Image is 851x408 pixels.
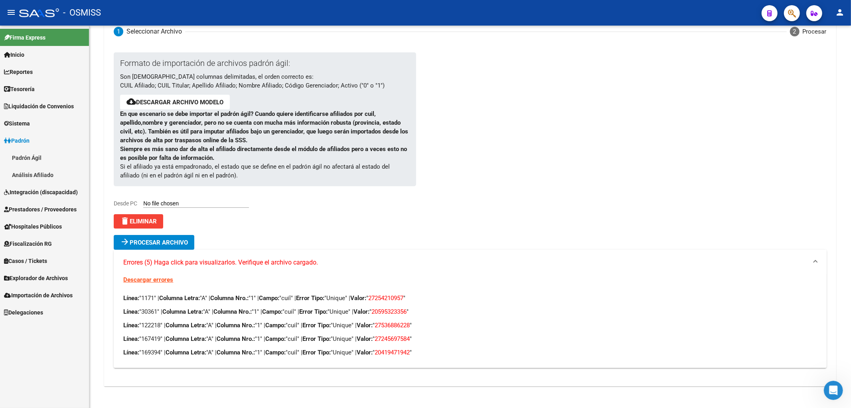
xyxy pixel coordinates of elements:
p: Formato de importación de archivos padrón ágil: [120,59,410,68]
mat-icon: cloud_download [126,97,136,106]
strong: Valor: [350,295,366,302]
strong: Columna Nro.: [210,295,249,302]
span: 20595323356 [371,308,407,315]
p: "1171" | "A" | "1" | "cuil" | "Unique" | " " [123,294,817,303]
span: 2 [793,27,796,36]
strong: Valor: [357,322,373,329]
div: Errores (5) Haga click para visualizarlos. Verifique el archivo cargado. [114,275,826,368]
div: Si el afiliado ya está empadronado, el estado que se define en el padrón ágil no afectará al esta... [114,52,416,186]
span: Errores (5) Haga click para visualizarlos. Verifique el archivo cargado. [123,258,318,267]
strong: Error Tipo: [296,295,324,302]
iframe: Intercom live chat [824,381,843,400]
span: 27254210957 [368,295,403,302]
mat-icon: menu [6,8,16,17]
span: Liquidación de Convenios [4,102,74,111]
p: "122218" | "A" | "1" | "cuil" | "Unique" | " " [123,321,817,330]
span: Procesar archivo [130,239,188,246]
span: Inicio [4,50,24,59]
span: Tesorería [4,85,35,94]
p: Son [DEMOGRAPHIC_DATA] columnas delimitadas, el orden correcto es: CUIL Afiliado; CUIL Titular; A... [120,72,410,90]
strong: En que escenario se debe importar el padrón ágil? Cuando quiere identificarse afiliados por cuil,... [120,110,408,144]
strong: Línea: [123,308,139,315]
div: Seleccionar Archivo [126,27,182,36]
a: Descargar archivo modelo [136,99,223,106]
span: Sistema [4,119,30,128]
strong: Valor: [353,308,369,315]
div: Procesar [803,27,827,36]
span: Desde PC [114,200,137,207]
strong: Línea: [123,335,139,342]
mat-icon: delete [120,216,130,226]
span: Explorador de Archivos [4,274,68,283]
strong: Columna Letra: [159,295,200,302]
strong: Línea: [123,349,139,356]
span: 20419471942 [375,349,410,356]
span: 27245697584 [375,335,410,342]
span: Prestadores / Proveedores [4,205,77,214]
strong: Error Tipo: [302,322,331,329]
strong: Error Tipo: [302,349,331,356]
strong: Columna Nro.: [213,308,252,315]
p: "167419" | "A" | "1" | "cuil" | "Unique" | " " [123,334,817,343]
strong: Línea: [123,322,139,329]
strong: Campo: [265,322,286,329]
button: Procesar archivo [114,235,194,250]
mat-icon: arrow_forward [120,237,130,247]
p: "169394" | "A" | "1" | "cuil" | "Unique" | " " [123,348,817,357]
span: 1 [117,27,120,36]
button: Descargar archivo modelo [120,95,230,109]
strong: Columna Letra: [166,335,206,342]
strong: Campo: [259,295,279,302]
strong: Siempre es más sano dar de alta el afiliado directamente desde el módulo de afiliados pero a vece... [120,145,407,161]
span: Casos / Tickets [4,257,47,265]
strong: Columna Letra: [162,308,203,315]
strong: Columna Nro.: [217,322,255,329]
strong: Columna Nro.: [217,349,255,356]
strong: Columna Nro.: [217,335,255,342]
strong: Columna Letra: [166,349,206,356]
span: Integración (discapacidad) [4,188,78,197]
span: Reportes [4,68,33,76]
strong: Línea: [123,295,139,302]
span: - OSMISS [63,4,101,22]
strong: Valor: [357,349,373,356]
strong: Campo: [265,335,286,342]
strong: Campo: [265,349,286,356]
mat-expansion-panel-header: Errores (5) Haga click para visualizarlos. Verifique el archivo cargado. [114,250,826,275]
strong: Columna Letra: [166,322,206,329]
p: "30361" | "A" | "1" | "cuil" | "Unique" | " " [123,307,817,316]
input: Desde PC [143,200,249,208]
strong: Campo: [262,308,282,315]
strong: Error Tipo: [299,308,328,315]
span: 27536886228 [375,322,410,329]
a: Descargar errores [123,276,173,283]
mat-icon: person [835,8,845,17]
span: Delegaciones [4,308,43,317]
span: Padrón [4,136,30,145]
strong: Valor: [357,335,373,342]
span: Eliminar [120,218,157,225]
span: Firma Express [4,33,45,42]
span: Importación de Archivos [4,291,73,300]
span: Hospitales Públicos [4,222,62,231]
button: Eliminar [114,214,163,229]
strong: Error Tipo: [302,335,331,342]
span: Fiscalización RG [4,239,52,248]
